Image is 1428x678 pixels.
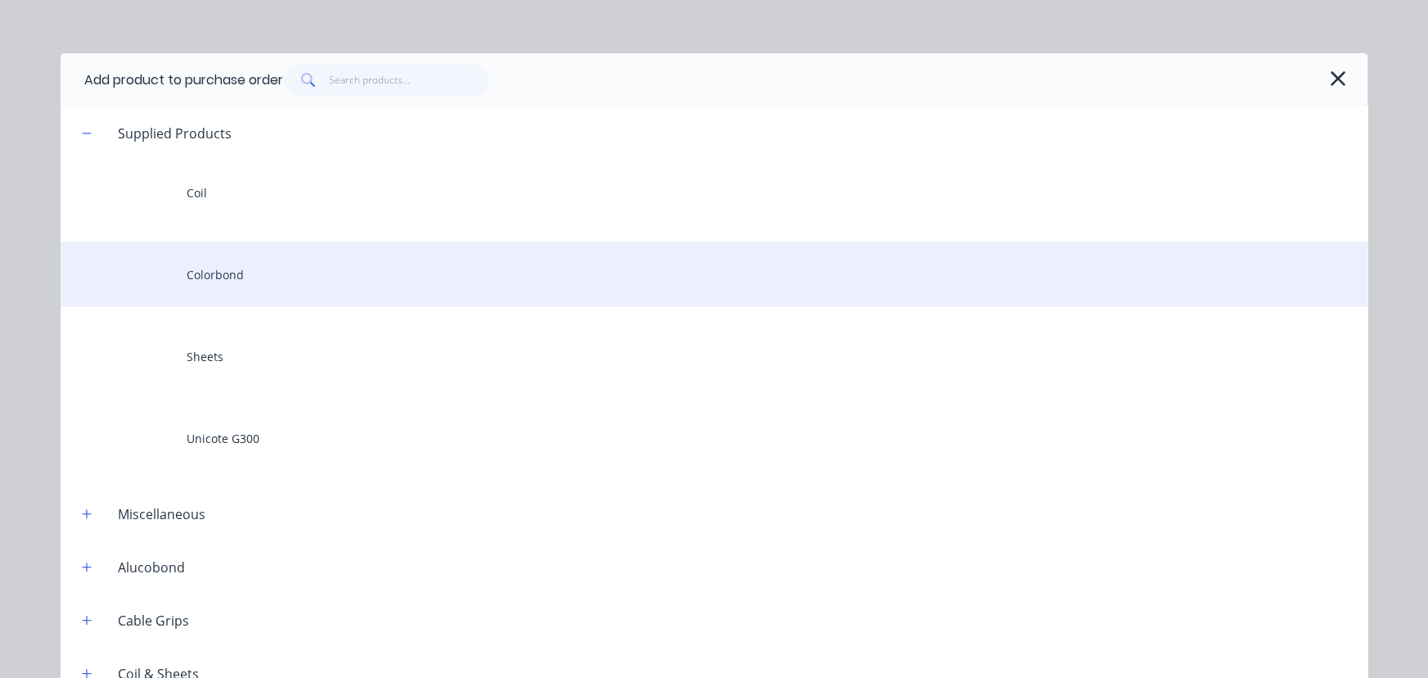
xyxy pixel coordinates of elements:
[106,124,246,143] div: Supplied Products
[106,558,199,577] div: Alucobond
[329,64,489,97] input: Search products...
[106,504,219,524] div: Miscellaneous
[106,611,203,631] div: Cable Grips
[85,70,284,90] div: Add product to purchase order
